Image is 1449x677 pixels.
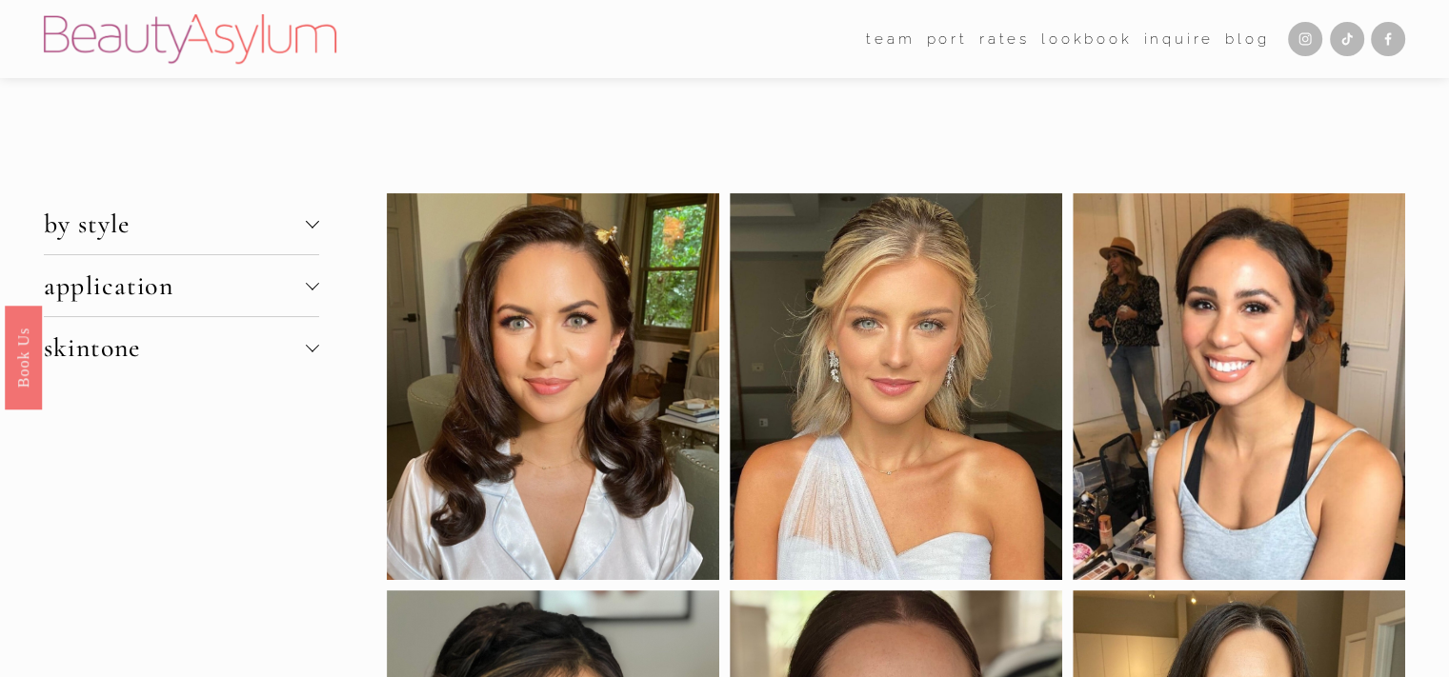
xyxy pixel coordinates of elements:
[927,25,968,53] a: port
[866,27,915,52] span: team
[44,193,319,254] button: by style
[1041,25,1132,53] a: Lookbook
[44,269,306,302] span: application
[979,25,1030,53] a: Rates
[1144,25,1215,53] a: Inquire
[1288,22,1322,56] a: Instagram
[44,14,336,64] img: Beauty Asylum | Bridal Hair &amp; Makeup Charlotte &amp; Atlanta
[44,255,319,316] button: application
[1371,22,1405,56] a: Facebook
[866,25,915,53] a: folder dropdown
[5,305,42,408] a: Book Us
[44,208,306,240] span: by style
[1330,22,1364,56] a: TikTok
[1225,25,1269,53] a: Blog
[44,331,306,364] span: skintone
[44,317,319,378] button: skintone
